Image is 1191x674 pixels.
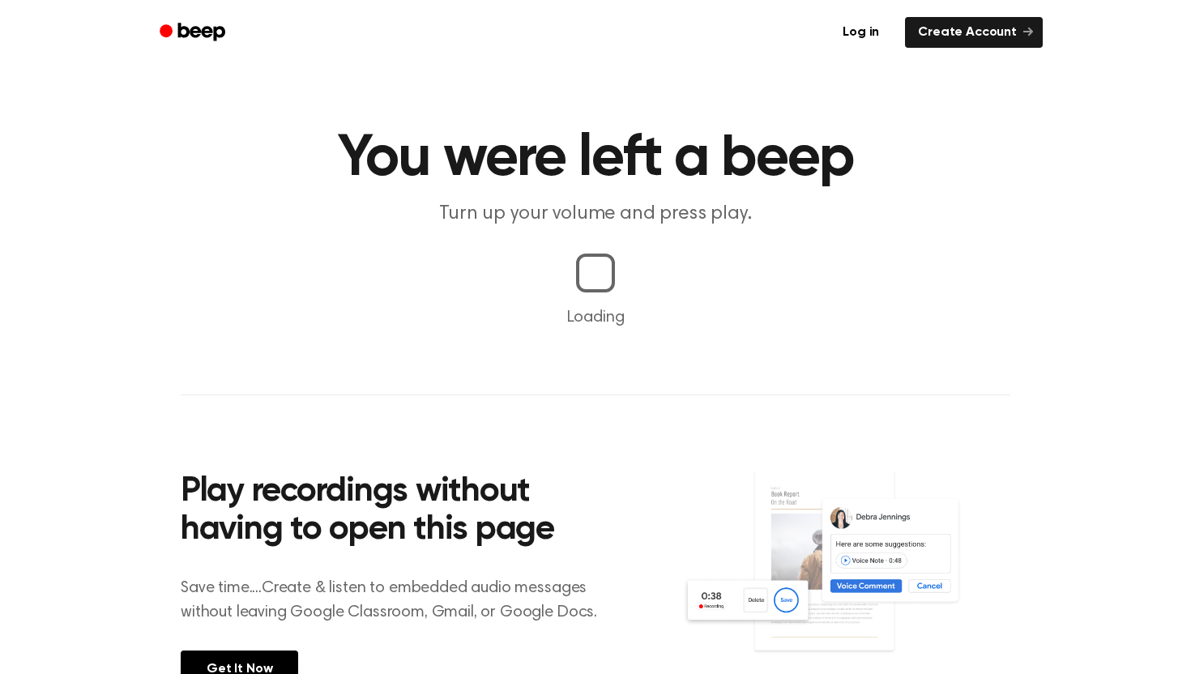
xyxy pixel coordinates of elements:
[905,17,1043,48] a: Create Account
[284,201,907,228] p: Turn up your volume and press play.
[826,14,895,51] a: Log in
[181,130,1010,188] h1: You were left a beep
[19,305,1172,330] p: Loading
[181,576,617,625] p: Save time....Create & listen to embedded audio messages without leaving Google Classroom, Gmail, ...
[181,473,617,550] h2: Play recordings without having to open this page
[148,17,240,49] a: Beep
